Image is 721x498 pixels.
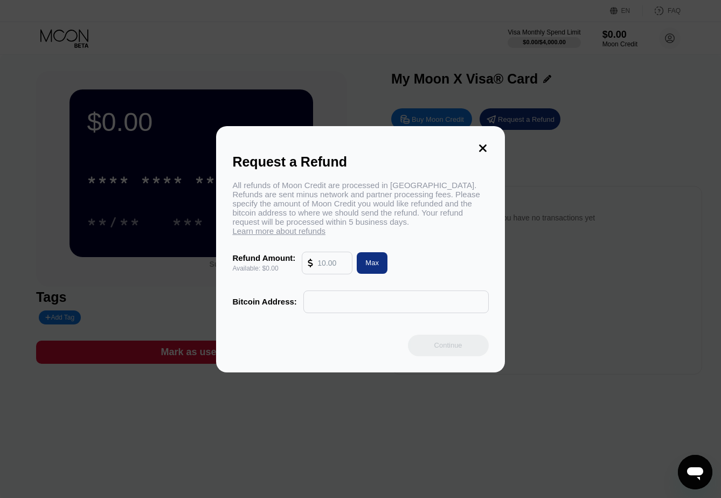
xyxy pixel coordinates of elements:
iframe: Bouton de lancement de la fenêtre de messagerie [678,455,712,489]
div: Request a Refund [232,154,488,170]
div: All refunds of Moon Credit are processed in [GEOGRAPHIC_DATA]. Refunds are sent minus network and... [232,181,488,236]
div: Max [352,252,387,274]
div: Refund Amount: [232,253,295,262]
input: 10.00 [317,252,346,274]
div: Bitcoin Address: [232,297,296,306]
div: Available: $0.00 [232,265,295,272]
span: Learn more about refunds [232,226,325,236]
div: Max [365,258,379,267]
